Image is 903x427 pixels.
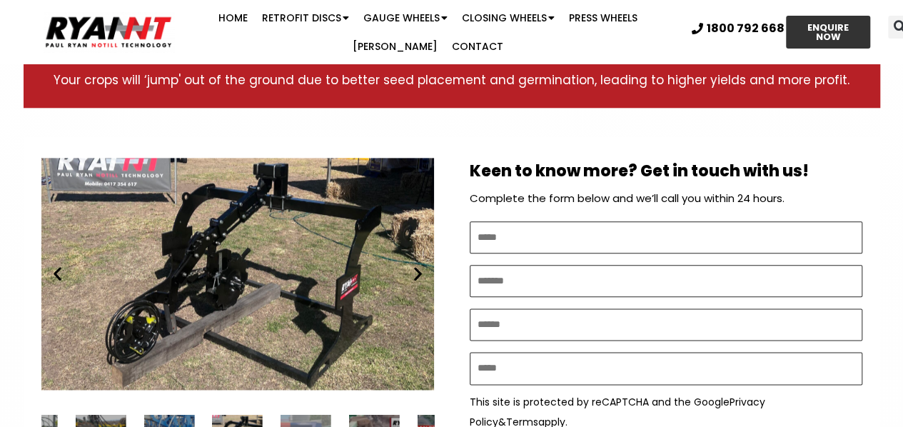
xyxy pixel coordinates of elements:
[455,4,562,32] a: Closing Wheels
[470,161,862,182] h2: Keen to know more? Get in touch with us!
[692,23,785,34] a: 1800 792 668
[445,32,510,61] a: Contact
[255,4,356,32] a: Retrofit Discs
[707,23,785,34] span: 1800 792 668
[41,151,434,397] div: Seed Hawk RYAN NT Retrofit Double Disc
[786,16,870,49] a: ENQUIRE NOW
[43,11,175,52] img: Ryan NT logo
[409,265,427,283] div: Next slide
[54,71,849,89] span: Your crops will ‘jump' out of the ground due to better seed placement and germination, leading to...
[175,4,681,61] nav: Menu
[470,189,862,209] p: Complete the form below and we’ll call you within 24 hours.
[799,23,857,41] span: ENQUIRE NOW
[356,4,455,32] a: Gauge Wheels
[345,32,445,61] a: [PERSON_NAME]
[211,4,255,32] a: Home
[41,151,434,397] div: 33 / 34
[49,265,66,283] div: Previous slide
[41,151,434,397] div: Slides
[562,4,645,32] a: Press Wheels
